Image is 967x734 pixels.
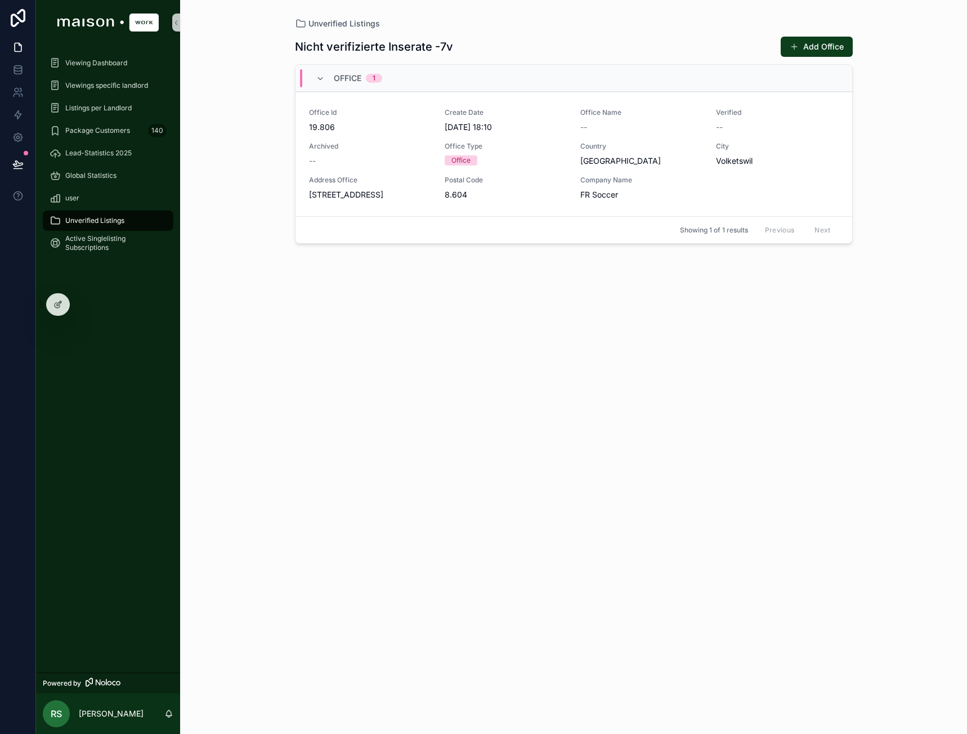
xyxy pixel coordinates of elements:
[148,124,167,137] div: 140
[43,75,173,96] a: Viewings specific landlord
[65,104,132,113] span: Listings per Landlord
[445,122,567,133] span: [DATE] 18:10
[43,211,173,231] a: Unverified Listings
[43,679,81,688] span: Powered by
[334,73,361,84] span: Office
[65,194,79,203] span: user
[716,122,723,133] span: --
[309,142,431,151] span: Archived
[580,122,587,133] span: --
[445,108,567,117] span: Create Date
[65,216,124,225] span: Unverified Listings
[65,149,132,158] span: Lead-Statistics 2025
[79,708,144,719] p: [PERSON_NAME]
[716,108,838,117] span: Verified
[295,39,453,55] h1: Nicht verifizierte Inserate -7v
[65,81,148,90] span: Viewings specific landlord
[295,18,380,29] a: Unverified Listings
[580,155,702,167] span: [GEOGRAPHIC_DATA]
[309,176,431,185] span: Address Office
[580,176,702,185] span: Company Name
[680,226,748,235] span: Showing 1 of 1 results
[716,142,838,151] span: City
[580,108,702,117] span: Office Name
[308,18,380,29] span: Unverified Listings
[51,707,62,720] span: RS
[43,188,173,208] a: user
[43,165,173,186] a: Global Statistics
[445,176,567,185] span: Postal Code
[43,233,173,253] a: Active Singlelisting Subscriptions
[65,126,130,135] span: Package Customers
[296,92,852,216] a: Office Id19.806Create Date[DATE] 18:10Office Name--Verified--Archived--Office TypeOfficeCountry[G...
[580,142,702,151] span: Country
[43,120,173,141] a: Package Customers140
[36,45,180,268] div: scrollable content
[65,59,127,68] span: Viewing Dashboard
[781,37,853,57] button: Add Office
[445,189,567,200] span: 8.604
[716,155,838,167] span: Volketswil
[309,122,431,133] span: 19.806
[57,14,159,32] img: App logo
[309,155,316,167] span: --
[65,234,162,252] span: Active Singlelisting Subscriptions
[309,108,431,117] span: Office Id
[36,673,180,693] a: Powered by
[580,189,702,200] span: FR Soccer
[445,142,567,151] span: Office Type
[65,171,117,180] span: Global Statistics
[309,189,431,200] span: [STREET_ADDRESS]
[451,155,471,165] div: Office
[43,143,173,163] a: Lead-Statistics 2025
[373,74,375,83] div: 1
[43,98,173,118] a: Listings per Landlord
[43,53,173,73] a: Viewing Dashboard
